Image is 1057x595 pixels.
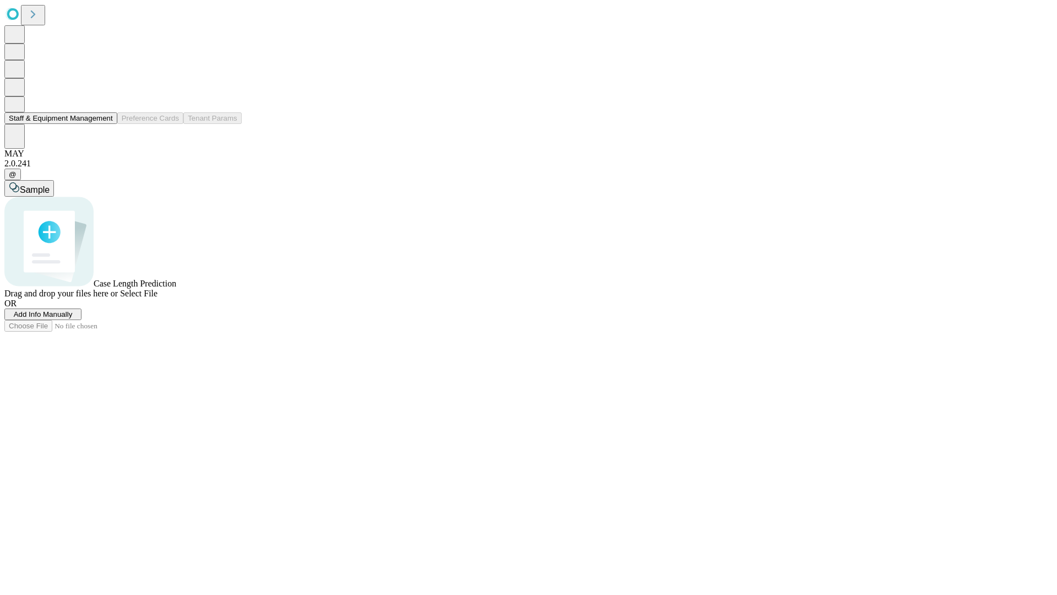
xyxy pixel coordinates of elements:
button: @ [4,169,21,180]
span: Add Info Manually [14,310,73,318]
button: Staff & Equipment Management [4,112,117,124]
button: Tenant Params [183,112,242,124]
button: Add Info Manually [4,309,81,320]
span: Sample [20,185,50,194]
span: Case Length Prediction [94,279,176,288]
span: @ [9,170,17,178]
div: 2.0.241 [4,159,1053,169]
div: MAY [4,149,1053,159]
span: OR [4,299,17,308]
button: Sample [4,180,54,197]
span: Select File [120,289,157,298]
span: Drag and drop your files here or [4,289,118,298]
button: Preference Cards [117,112,183,124]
